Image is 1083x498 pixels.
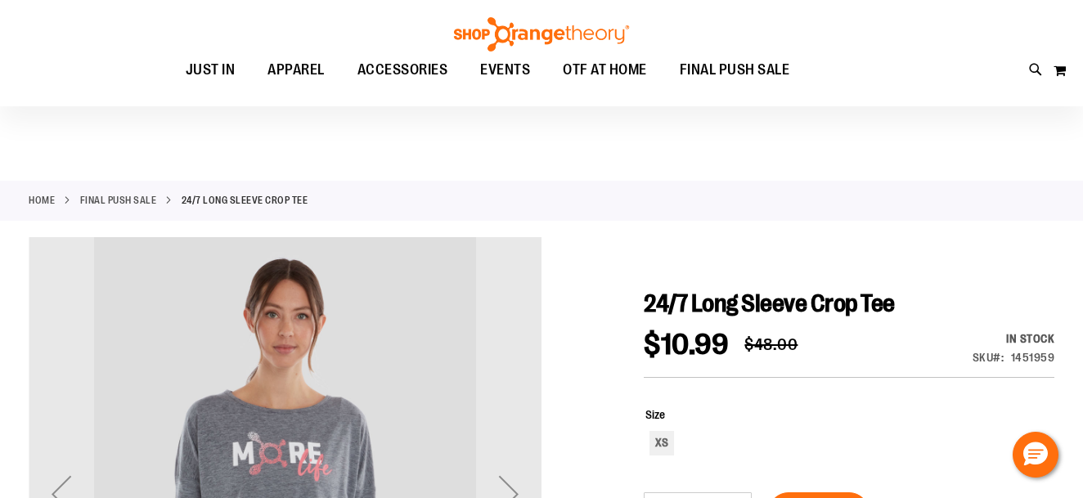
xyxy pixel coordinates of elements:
a: JUST IN [169,52,252,89]
span: 24/7 Long Sleeve Crop Tee [644,289,895,317]
div: In stock [973,330,1055,347]
div: Availability [973,330,1055,347]
span: OTF AT HOME [563,52,647,88]
a: EVENTS [464,52,546,89]
div: XS [649,431,674,455]
span: FINAL PUSH SALE [680,52,790,88]
a: FINAL PUSH SALE [663,52,807,88]
a: OTF AT HOME [546,52,663,89]
a: Home [29,193,55,208]
span: $48.00 [744,335,798,354]
strong: SKU [973,351,1004,364]
img: Shop Orangetheory [452,17,631,52]
span: Size [645,408,665,421]
a: ACCESSORIES [341,52,465,89]
strong: 24/7 Long Sleeve Crop Tee [182,193,308,208]
a: APPAREL [251,52,341,89]
span: JUST IN [186,52,236,88]
span: $10.99 [644,328,728,361]
a: FINAL PUSH SALE [80,193,157,208]
div: 1451959 [1011,349,1055,366]
span: APPAREL [267,52,325,88]
span: ACCESSORIES [357,52,448,88]
span: EVENTS [480,52,530,88]
button: Hello, have a question? Let’s chat. [1013,432,1058,478]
